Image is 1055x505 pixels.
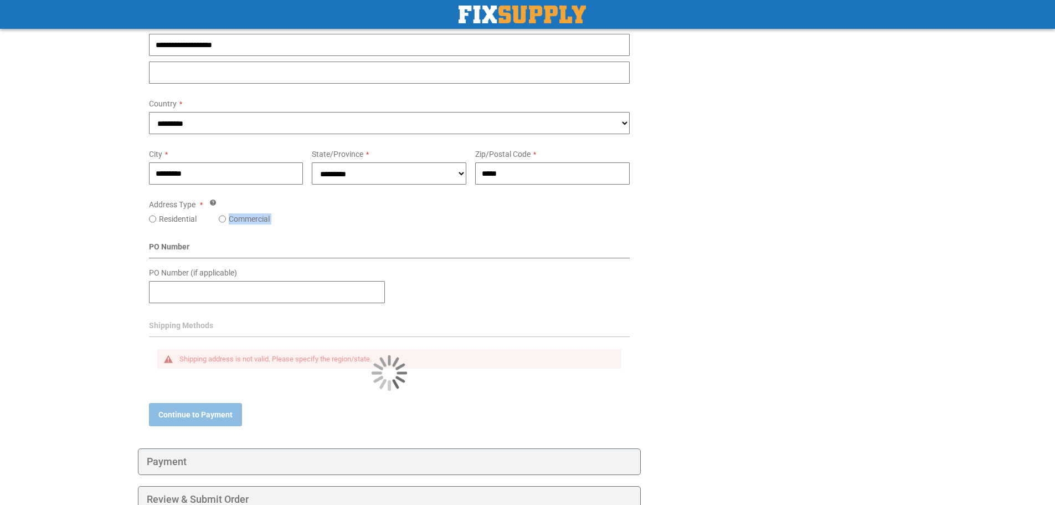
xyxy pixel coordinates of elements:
[459,6,586,23] a: store logo
[229,213,270,225] label: Commercial
[149,21,199,30] span: Street Address
[149,200,195,209] span: Address Type
[312,150,363,159] span: State/Province
[475,150,531,159] span: Zip/Postal Code
[459,6,586,23] img: Fix Industrial Supply
[138,448,641,475] div: Payment
[149,150,162,159] span: City
[149,268,237,277] span: PO Number (if applicable)
[159,213,197,225] label: Residential
[149,99,177,108] span: Country
[149,241,630,258] div: PO Number
[372,355,407,391] img: Loading...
